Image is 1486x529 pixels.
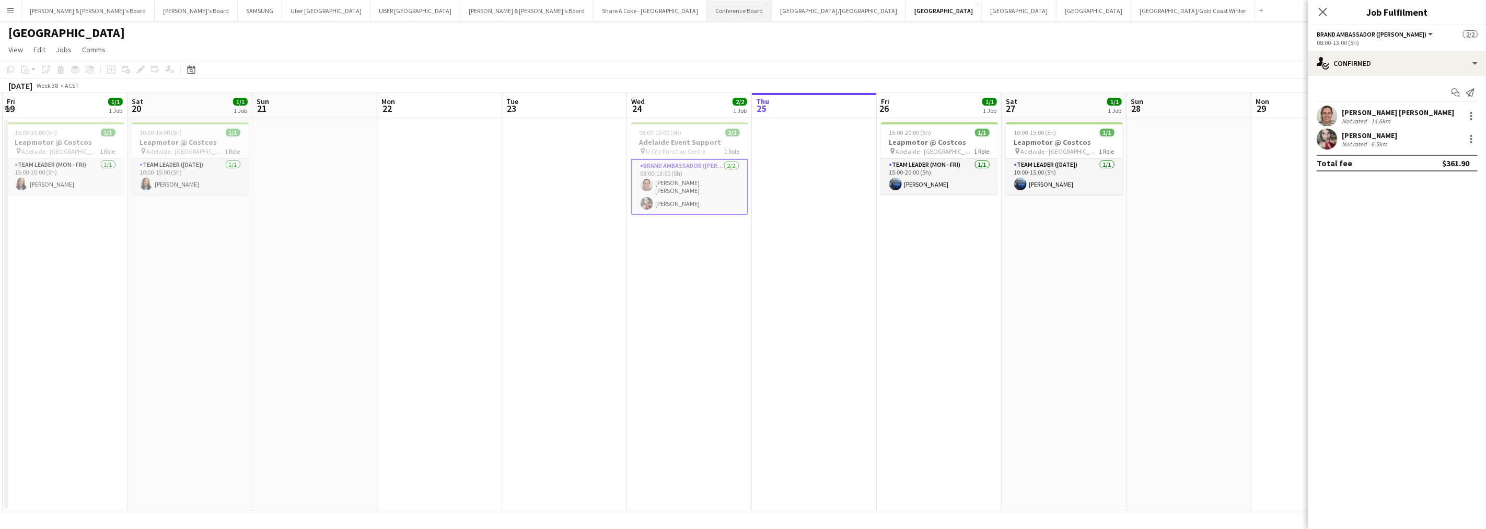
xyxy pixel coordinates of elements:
[132,122,249,194] app-job-card: 10:00-15:00 (5h)1/1Leapmotor @ Costcos Adelaide - [GEOGRAPHIC_DATA]1 RoleTeam Leader ([DATE])1/11...
[1463,30,1478,38] span: 2/2
[56,45,72,54] span: Jobs
[8,25,125,41] h1: [GEOGRAPHIC_DATA]
[108,98,123,106] span: 1/1
[370,1,460,21] button: UBER [GEOGRAPHIC_DATA]
[982,98,997,106] span: 1/1
[1308,51,1486,76] div: Confirmed
[225,147,240,155] span: 1 Role
[4,43,27,56] a: View
[140,129,182,136] span: 10:00-15:00 (5h)
[879,102,889,114] span: 26
[974,147,990,155] span: 1 Role
[725,129,740,136] span: 2/2
[226,129,240,136] span: 1/1
[132,97,143,106] span: Sat
[7,122,124,194] app-job-card: 15:00-20:00 (5h)1/1Leapmotor @ Costcos Adelaide - [GEOGRAPHIC_DATA]1 RoleTeam Leader (Mon - Fri)1...
[506,97,518,106] span: Tue
[1342,117,1369,125] div: Not rated
[78,43,110,56] a: Comms
[505,102,518,114] span: 23
[1342,108,1454,117] div: [PERSON_NAME] [PERSON_NAME]
[631,122,748,215] app-job-card: 08:00-13:00 (5h)2/2Adelaide Event Support U City Function Centre1 RoleBrand Ambassador ([PERSON_N...
[21,1,155,21] button: [PERSON_NAME] & [PERSON_NAME]'s Board
[983,107,996,114] div: 1 Job
[8,80,32,91] div: [DATE]
[772,1,906,21] button: [GEOGRAPHIC_DATA]/[GEOGRAPHIC_DATA]
[8,45,23,54] span: View
[881,122,998,194] app-job-card: 15:00-20:00 (5h)1/1Leapmotor @ Costcos Adelaide - [GEOGRAPHIC_DATA]1 RoleTeam Leader (Mon - Fri)1...
[238,1,282,21] button: SAMSUNG
[132,137,249,147] h3: Leapmotor @ Costcos
[631,97,645,106] span: Wed
[130,102,143,114] span: 20
[1099,147,1114,155] span: 1 Role
[22,147,100,155] span: Adelaide - [GEOGRAPHIC_DATA]
[255,102,269,114] span: 21
[132,159,249,194] app-card-role: Team Leader ([DATE])1/110:00-15:00 (5h)[PERSON_NAME]
[1006,97,1017,106] span: Sat
[1369,117,1392,125] div: 14.6km
[381,97,395,106] span: Mon
[1342,131,1397,140] div: [PERSON_NAME]
[982,1,1057,21] button: [GEOGRAPHIC_DATA]
[1100,129,1114,136] span: 1/1
[1317,39,1478,47] div: 08:00-13:00 (5h)
[1256,97,1269,106] span: Mon
[630,102,645,114] span: 24
[100,147,115,155] span: 1 Role
[1129,102,1143,114] span: 28
[1317,30,1426,38] span: Brand Ambassador (Mon - Fri)
[1006,122,1123,194] app-job-card: 10:00-15:00 (5h)1/1Leapmotor @ Costcos Adelaide - [GEOGRAPHIC_DATA]1 RoleTeam Leader ([DATE])1/11...
[646,147,706,155] span: U City Function Centre
[725,147,740,155] span: 1 Role
[1131,97,1143,106] span: Sun
[1107,98,1122,106] span: 1/1
[1317,158,1352,168] div: Total fee
[1006,159,1123,194] app-card-role: Team Leader ([DATE])1/110:00-15:00 (5h)[PERSON_NAME]
[889,129,932,136] span: 15:00-20:00 (5h)
[1342,140,1369,148] div: Not rated
[631,159,748,215] app-card-role: Brand Ambassador ([PERSON_NAME])2/208:00-13:00 (5h)[PERSON_NAME] [PERSON_NAME][PERSON_NAME]
[1254,102,1269,114] span: 29
[147,147,225,155] span: Adelaide - [GEOGRAPHIC_DATA]
[1317,30,1435,38] button: Brand Ambassador ([PERSON_NAME])
[257,97,269,106] span: Sun
[881,97,889,106] span: Fri
[707,1,772,21] button: Conference Board
[1108,107,1121,114] div: 1 Job
[233,98,248,106] span: 1/1
[881,159,998,194] app-card-role: Team Leader (Mon - Fri)1/115:00-20:00 (5h)[PERSON_NAME]
[594,1,707,21] button: Share A Coke - [GEOGRAPHIC_DATA]
[7,97,15,106] span: Fri
[15,129,57,136] span: 15:00-20:00 (5h)
[29,43,50,56] a: Edit
[380,102,395,114] span: 22
[1131,1,1255,21] button: [GEOGRAPHIC_DATA]/Gold Coast Winter
[906,1,982,21] button: [GEOGRAPHIC_DATA]
[640,129,682,136] span: 08:00-13:00 (5h)
[33,45,45,54] span: Edit
[733,107,747,114] div: 1 Job
[896,147,974,155] span: Adelaide - [GEOGRAPHIC_DATA]
[1014,129,1057,136] span: 10:00-15:00 (5h)
[155,1,238,21] button: [PERSON_NAME]'s Board
[34,82,61,89] span: Week 38
[756,97,769,106] span: Thu
[1308,5,1486,19] h3: Job Fulfilment
[881,137,998,147] h3: Leapmotor @ Costcos
[1442,158,1469,168] div: $361.90
[460,1,594,21] button: [PERSON_NAME] & [PERSON_NAME]'s Board
[82,45,106,54] span: Comms
[1057,1,1131,21] button: [GEOGRAPHIC_DATA]
[109,107,122,114] div: 1 Job
[65,82,79,89] div: ACST
[1021,147,1099,155] span: Adelaide - [GEOGRAPHIC_DATA]
[1006,137,1123,147] h3: Leapmotor @ Costcos
[234,107,247,114] div: 1 Job
[7,137,124,147] h3: Leapmotor @ Costcos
